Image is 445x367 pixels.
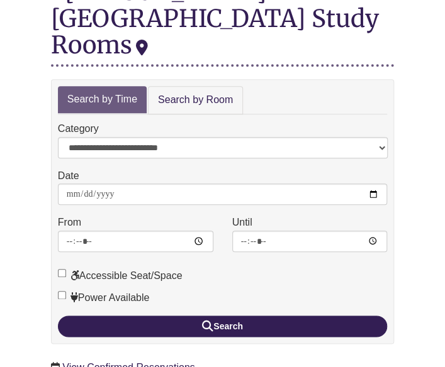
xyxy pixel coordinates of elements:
button: Search [58,315,387,337]
label: Until [232,214,252,231]
label: From [58,214,81,231]
label: Category [58,121,99,137]
label: Accessible Seat/Space [58,268,183,284]
input: Power Available [58,291,66,299]
label: Date [58,168,79,184]
a: Search by Room [148,86,243,114]
a: Search by Time [58,86,147,113]
label: Power Available [58,290,150,306]
input: Accessible Seat/Space [58,269,66,277]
